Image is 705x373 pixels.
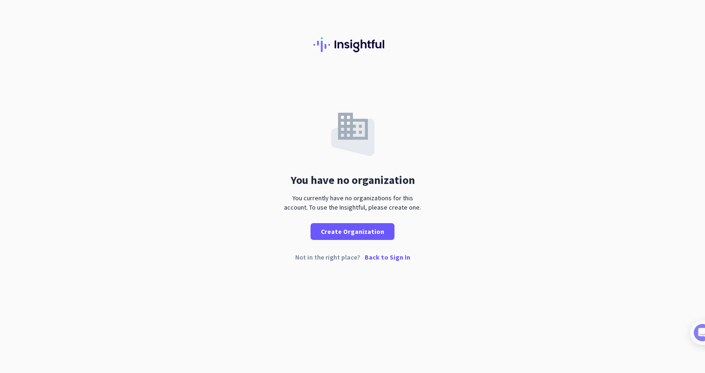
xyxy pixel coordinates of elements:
p: Back to Sign In [365,254,410,260]
div: You currently have no organizations for this account. To use the Insightful, please create one. [280,193,425,212]
div: You have no organization [290,175,415,186]
img: Insightful [313,37,392,52]
button: Create Organization [311,223,394,240]
span: Create Organization [321,227,384,236]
